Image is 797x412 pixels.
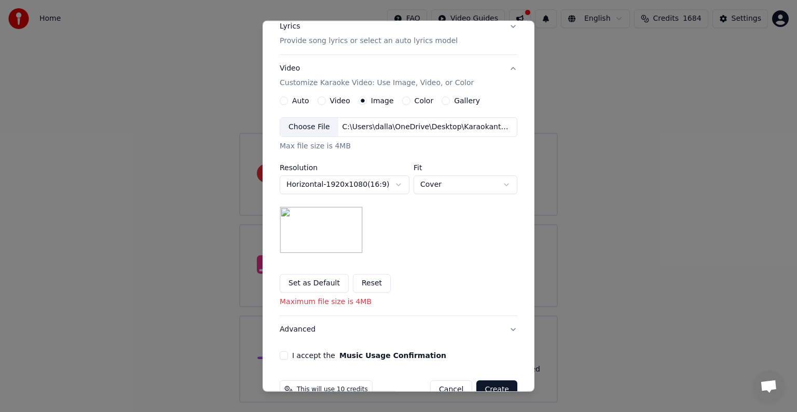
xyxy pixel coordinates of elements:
[371,97,394,104] label: Image
[292,352,446,359] label: I accept the
[339,352,446,359] button: I accept the
[292,97,309,104] label: Auto
[280,21,300,32] div: Lyrics
[280,13,517,54] button: LyricsProvide song lyrics or select an auto lyrics model
[280,55,517,97] button: VideoCustomize Karaoke Video: Use Image, Video, or Color
[280,78,474,88] p: Customize Karaoke Video: Use Image, Video, or Color
[280,97,517,315] div: VideoCustomize Karaoke Video: Use Image, Video, or Color
[353,274,391,293] button: Reset
[280,118,338,136] div: Choose File
[280,274,349,293] button: Set as Default
[280,316,517,343] button: Advanced
[414,164,517,171] label: Fit
[280,297,517,307] p: Maximum file size is 4MB
[297,386,368,394] span: This will use 10 credits
[430,380,472,399] button: Cancel
[454,97,480,104] label: Gallery
[338,122,515,132] div: C:\Users\dalla\OneDrive\Desktop\Karaokanta Music\programas para kareoke player\Escenario iluminad...
[476,380,517,399] button: Create
[280,36,458,46] p: Provide song lyrics or select an auto lyrics model
[330,97,350,104] label: Video
[280,164,409,171] label: Resolution
[280,63,474,88] div: Video
[280,141,517,152] div: Max file size is 4MB
[415,97,434,104] label: Color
